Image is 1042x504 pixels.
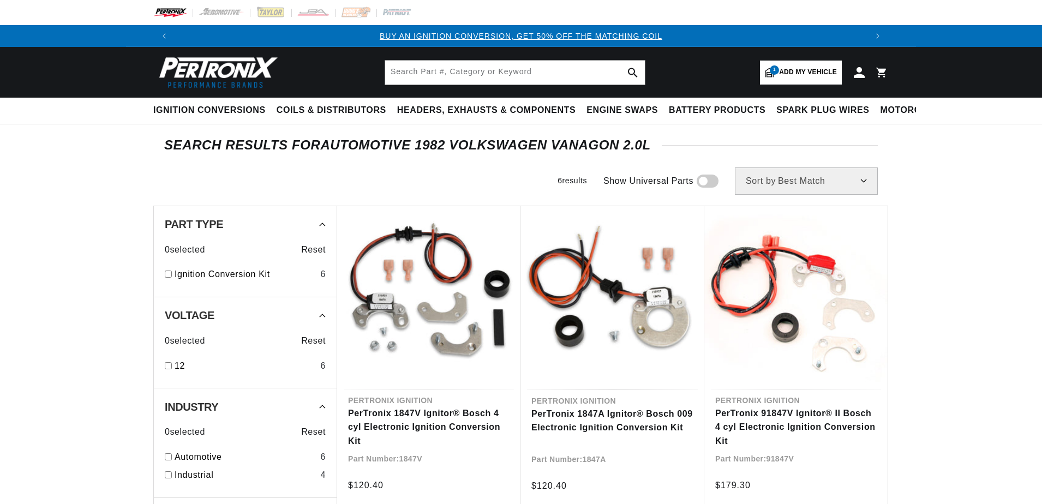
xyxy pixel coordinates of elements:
[867,25,889,47] button: Translation missing: en.sections.announcements.next_announcement
[581,98,663,123] summary: Engine Swaps
[301,334,326,348] span: Reset
[586,105,658,116] span: Engine Swaps
[175,267,316,281] a: Ignition Conversion Kit
[175,359,316,373] a: 12
[603,174,693,188] span: Show Universal Parts
[397,105,576,116] span: Headers, Exhausts & Components
[320,359,326,373] div: 6
[320,468,326,482] div: 4
[558,176,587,185] span: 6 results
[320,267,326,281] div: 6
[165,219,223,230] span: Part Type
[663,98,771,123] summary: Battery Products
[165,401,218,412] span: Industry
[348,406,510,448] a: PerTronix 1847V Ignitor® Bosch 4 cyl Electronic Ignition Conversion Kit
[271,98,392,123] summary: Coils & Distributors
[875,98,951,123] summary: Motorcycle
[153,98,271,123] summary: Ignition Conversions
[380,32,662,40] a: BUY AN IGNITION CONVERSION, GET 50% OFF THE MATCHING COIL
[165,334,205,348] span: 0 selected
[301,425,326,439] span: Reset
[770,65,779,75] span: 1
[175,450,316,464] a: Automotive
[779,67,837,77] span: Add my vehicle
[746,177,776,185] span: Sort by
[669,105,765,116] span: Battery Products
[776,105,869,116] span: Spark Plug Wires
[621,61,645,85] button: search button
[153,53,279,91] img: Pertronix
[153,105,266,116] span: Ignition Conversions
[531,407,693,435] a: PerTronix 1847A Ignitor® Bosch 009 Electronic Ignition Conversion Kit
[175,30,867,42] div: Announcement
[392,98,581,123] summary: Headers, Exhausts & Components
[771,98,875,123] summary: Spark Plug Wires
[164,140,878,151] div: SEARCH RESULTS FOR Automotive 1982 Volkswagen Vanagon 2.0L
[153,25,175,47] button: Translation missing: en.sections.announcements.previous_announcement
[277,105,386,116] span: Coils & Distributors
[881,105,945,116] span: Motorcycle
[175,30,867,42] div: 1 of 3
[165,425,205,439] span: 0 selected
[175,468,316,482] a: Industrial
[320,450,326,464] div: 6
[735,167,878,195] select: Sort by
[715,406,877,448] a: PerTronix 91847V Ignitor® II Bosch 4 cyl Electronic Ignition Conversion Kit
[760,61,842,85] a: 1Add my vehicle
[126,25,916,47] slideshow-component: Translation missing: en.sections.announcements.announcement_bar
[165,243,205,257] span: 0 selected
[165,310,214,321] span: Voltage
[301,243,326,257] span: Reset
[385,61,645,85] input: Search Part #, Category or Keyword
